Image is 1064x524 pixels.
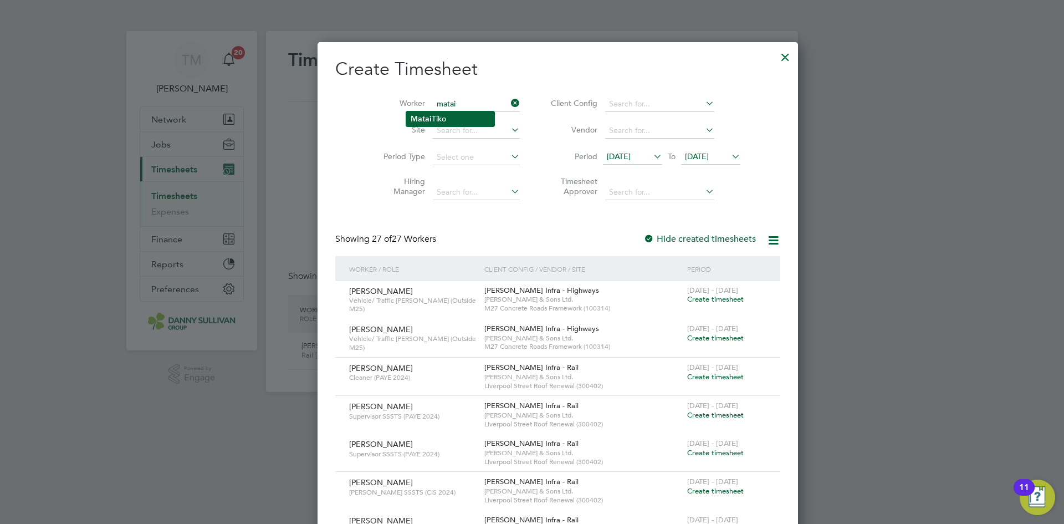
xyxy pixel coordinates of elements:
[375,176,425,196] label: Hiring Manager
[607,151,631,161] span: [DATE]
[349,373,476,382] span: Cleaner (PAYE 2024)
[346,256,482,282] div: Worker / Role
[484,457,682,466] span: Liverpool Street Roof Renewal (300402)
[687,439,738,448] span: [DATE] - [DATE]
[687,448,744,457] span: Create timesheet
[375,125,425,135] label: Site
[375,98,425,108] label: Worker
[372,233,392,245] span: 27 of
[349,488,476,497] span: [PERSON_NAME] SSSTS (CIS 2024)
[484,295,682,304] span: [PERSON_NAME] & Sons Ltd.
[411,114,432,124] b: Matai
[484,496,682,505] span: Liverpool Street Roof Renewal (300402)
[349,412,476,421] span: Supervisor SSSTS (PAYE 2024)
[372,233,436,245] span: 27 Workers
[349,401,413,411] span: [PERSON_NAME]
[349,363,413,373] span: [PERSON_NAME]
[433,185,520,200] input: Search for...
[1019,487,1029,502] div: 11
[349,450,476,459] span: Supervisor SSSTS (PAYE 2024)
[685,151,709,161] span: [DATE]
[548,176,597,196] label: Timesheet Approver
[335,58,780,81] h2: Create Timesheet
[684,256,769,282] div: Period
[484,324,599,333] span: [PERSON_NAME] Infra - Highways
[433,123,520,139] input: Search for...
[349,439,413,449] span: [PERSON_NAME]
[484,304,682,313] span: M27 Concrete Roads Framework (100314)
[687,486,744,496] span: Create timesheet
[349,296,476,313] span: Vehicle/ Traffic [PERSON_NAME] (Outside M25)
[349,286,413,296] span: [PERSON_NAME]
[433,96,520,112] input: Search for...
[605,96,714,112] input: Search for...
[484,286,599,295] span: [PERSON_NAME] Infra - Highways
[375,151,425,161] label: Period Type
[406,111,494,126] li: Tiko
[482,256,684,282] div: Client Config / Vendor / Site
[484,477,579,486] span: [PERSON_NAME] Infra - Rail
[548,98,597,108] label: Client Config
[484,420,682,429] span: Liverpool Street Roof Renewal (300402)
[349,324,413,334] span: [PERSON_NAME]
[687,363,738,372] span: [DATE] - [DATE]
[335,233,438,245] div: Showing
[484,439,579,448] span: [PERSON_NAME] Infra - Rail
[687,294,744,304] span: Create timesheet
[349,334,476,352] span: Vehicle/ Traffic [PERSON_NAME] (Outside M25)
[548,151,597,161] label: Period
[484,487,682,496] span: [PERSON_NAME] & Sons Ltd.
[687,324,738,333] span: [DATE] - [DATE]
[484,401,579,410] span: [PERSON_NAME] Infra - Rail
[664,149,679,164] span: To
[1020,480,1055,515] button: Open Resource Center, 11 new notifications
[484,411,682,420] span: [PERSON_NAME] & Sons Ltd.
[687,372,744,381] span: Create timesheet
[484,449,682,457] span: [PERSON_NAME] & Sons Ltd.
[433,150,520,165] input: Select one
[484,334,682,343] span: [PERSON_NAME] & Sons Ltd.
[643,233,756,245] label: Hide created timesheets
[605,185,714,200] input: Search for...
[687,477,738,486] span: [DATE] - [DATE]
[484,373,682,381] span: [PERSON_NAME] & Sons Ltd.
[484,363,579,372] span: [PERSON_NAME] Infra - Rail
[687,401,738,410] span: [DATE] - [DATE]
[687,333,744,343] span: Create timesheet
[484,381,682,390] span: Liverpool Street Roof Renewal (300402)
[548,125,597,135] label: Vendor
[687,286,738,295] span: [DATE] - [DATE]
[484,342,682,351] span: M27 Concrete Roads Framework (100314)
[349,477,413,487] span: [PERSON_NAME]
[687,410,744,420] span: Create timesheet
[605,123,714,139] input: Search for...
